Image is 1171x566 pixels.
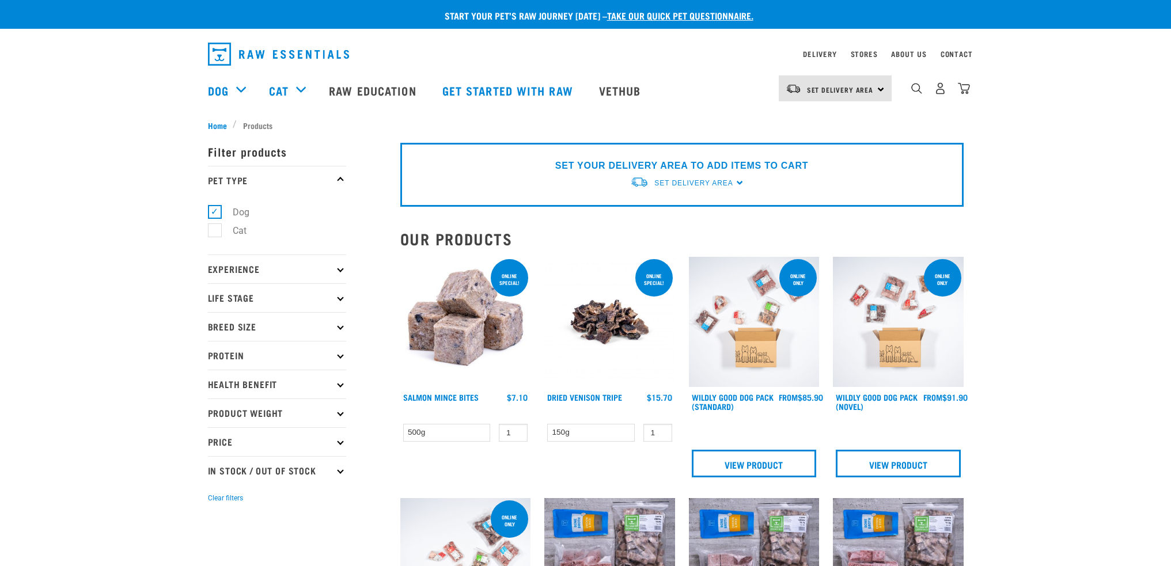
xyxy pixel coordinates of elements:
[833,257,964,388] img: Dog Novel 0 2sec
[635,267,673,291] div: ONLINE SPECIAL!
[924,267,961,291] div: Online Only
[803,52,836,56] a: Delivery
[208,493,243,503] button: Clear filters
[208,427,346,456] p: Price
[836,450,961,477] a: View Product
[491,267,528,291] div: ONLINE SPECIAL!
[403,395,479,399] a: Salmon Mince Bites
[547,395,622,399] a: Dried Venison Tripe
[208,370,346,398] p: Health Benefit
[208,456,346,485] p: In Stock / Out Of Stock
[630,176,649,188] img: van-moving.png
[400,230,964,248] h2: Our Products
[555,159,808,173] p: SET YOUR DELIVERY AREA TO ADD ITEMS TO CART
[400,257,531,388] img: 1141 Salmon Mince 01
[692,395,774,408] a: Wildly Good Dog Pack (Standard)
[958,82,970,94] img: home-icon@2x.png
[208,312,346,341] p: Breed Size
[779,395,798,399] span: FROM
[807,88,874,92] span: Set Delivery Area
[941,52,973,56] a: Contact
[607,13,753,18] a: take our quick pet questionnaire.
[208,43,349,66] img: Raw Essentials Logo
[208,283,346,312] p: Life Stage
[208,137,346,166] p: Filter products
[214,205,254,219] label: Dog
[689,257,820,388] img: Dog 0 2sec
[851,52,878,56] a: Stores
[786,83,801,94] img: van-moving.png
[208,82,229,99] a: Dog
[208,398,346,427] p: Product Weight
[208,119,227,131] span: Home
[208,166,346,195] p: Pet Type
[779,267,817,291] div: Online Only
[491,508,528,533] div: Online Only
[507,393,528,402] div: $7.10
[923,393,968,402] div: $91.90
[208,119,964,131] nav: breadcrumbs
[911,83,922,94] img: home-icon-1@2x.png
[208,254,346,283] p: Experience
[923,395,942,399] span: FROM
[208,119,233,131] a: Home
[647,393,672,402] div: $15.70
[499,424,528,442] input: 1
[891,52,926,56] a: About Us
[214,223,251,238] label: Cat
[934,82,946,94] img: user.png
[269,82,289,99] a: Cat
[199,38,973,70] nav: dropdown navigation
[588,67,655,113] a: Vethub
[692,450,817,477] a: View Product
[544,257,675,388] img: Dried Vension Tripe 1691
[643,424,672,442] input: 1
[431,67,588,113] a: Get started with Raw
[779,393,823,402] div: $85.90
[208,341,346,370] p: Protein
[317,67,430,113] a: Raw Education
[836,395,918,408] a: Wildly Good Dog Pack (Novel)
[654,179,733,187] span: Set Delivery Area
